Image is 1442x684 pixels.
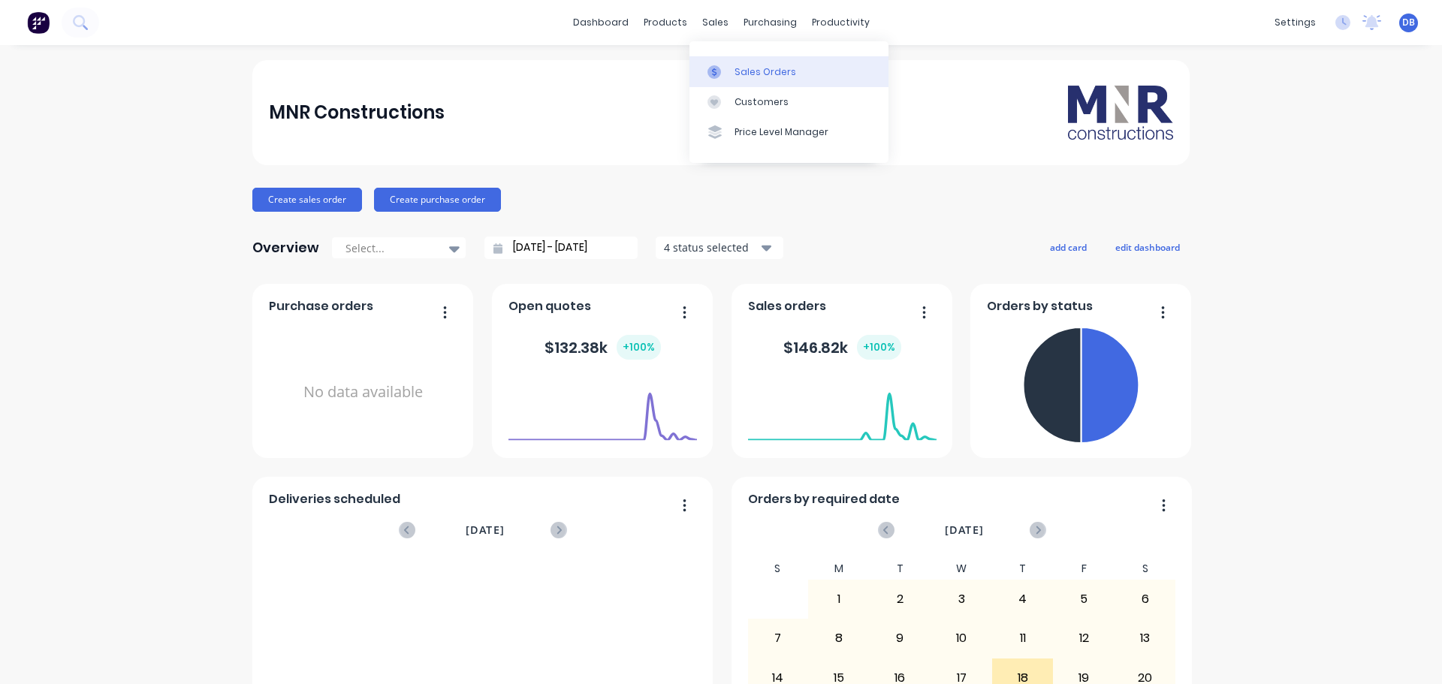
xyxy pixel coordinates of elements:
div: W [931,558,992,580]
span: [DATE] [945,522,984,538]
div: 7 [748,619,808,657]
span: [DATE] [466,522,505,538]
button: Create sales order [252,188,362,212]
a: Price Level Manager [689,117,888,147]
div: Overview [252,233,319,263]
div: MNR Constructions [269,98,445,128]
span: Deliveries scheduled [269,490,400,508]
div: Customers [735,95,789,109]
span: Purchase orders [269,297,373,315]
img: Factory [27,11,50,34]
div: $ 132.38k [545,335,661,360]
div: $ 146.82k [783,335,901,360]
div: T [992,558,1054,580]
div: 11 [993,619,1053,657]
div: 9 [870,619,931,657]
div: S [747,558,809,580]
a: Sales Orders [689,56,888,86]
div: S [1115,558,1176,580]
div: products [636,11,695,34]
span: Orders by status [987,297,1093,315]
div: Price Level Manager [735,125,828,139]
img: MNR Constructions [1068,86,1173,140]
div: F [1053,558,1115,580]
button: add card [1040,237,1097,257]
div: No data available [269,321,457,463]
div: 12 [1054,619,1114,657]
div: 5 [1054,580,1114,618]
span: Orders by required date [748,490,900,508]
span: DB [1402,16,1415,29]
button: Create purchase order [374,188,501,212]
div: T [870,558,931,580]
div: settings [1267,11,1323,34]
div: productivity [804,11,877,34]
div: + 100 % [857,335,901,360]
span: Sales orders [748,297,826,315]
button: 4 status selected [656,237,783,259]
div: 3 [931,580,991,618]
div: sales [695,11,736,34]
div: 4 status selected [664,240,759,255]
div: 13 [1115,619,1175,657]
a: Customers [689,87,888,117]
div: 8 [809,619,869,657]
div: purchasing [736,11,804,34]
div: M [808,558,870,580]
a: dashboard [566,11,636,34]
div: Sales Orders [735,65,796,79]
span: Open quotes [508,297,591,315]
div: 1 [809,580,869,618]
div: 10 [931,619,991,657]
div: + 100 % [617,335,661,360]
div: 2 [870,580,931,618]
div: 4 [993,580,1053,618]
button: edit dashboard [1106,237,1190,257]
div: 6 [1115,580,1175,618]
